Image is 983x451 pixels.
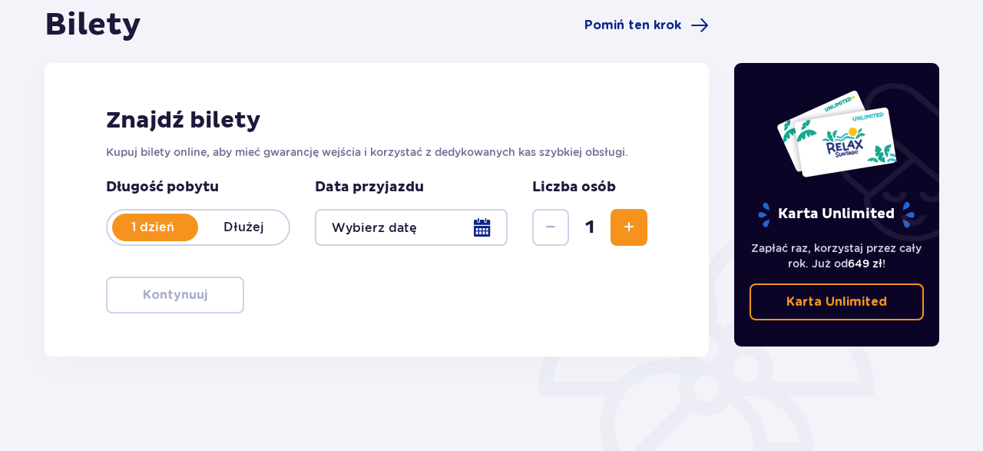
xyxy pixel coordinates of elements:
[106,277,244,313] button: Kontynuuj
[198,219,289,236] p: Dłużej
[848,257,882,270] span: 649 zł
[532,209,569,246] button: Zmniejsz
[532,178,616,197] p: Liczba osób
[143,287,207,303] p: Kontynuuj
[315,178,424,197] p: Data przyjazdu
[756,201,916,228] p: Karta Unlimited
[786,293,887,310] p: Karta Unlimited
[45,6,141,45] h1: Bilety
[106,144,647,160] p: Kupuj bilety online, aby mieć gwarancję wejścia i korzystać z dedykowanych kas szybkiej obsługi.
[584,17,681,34] span: Pomiń ten krok
[106,106,647,135] h2: Znajdź bilety
[611,209,647,246] button: Zwiększ
[108,219,198,236] p: 1 dzień
[106,178,290,197] p: Długość pobytu
[750,284,925,320] a: Karta Unlimited
[572,216,607,239] span: 1
[584,16,709,35] a: Pomiń ten krok
[776,89,898,178] img: Dwie karty całoroczne do Suntago z napisem 'UNLIMITED RELAX', na białym tle z tropikalnymi liśćmi...
[750,240,925,271] p: Zapłać raz, korzystaj przez cały rok. Już od !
